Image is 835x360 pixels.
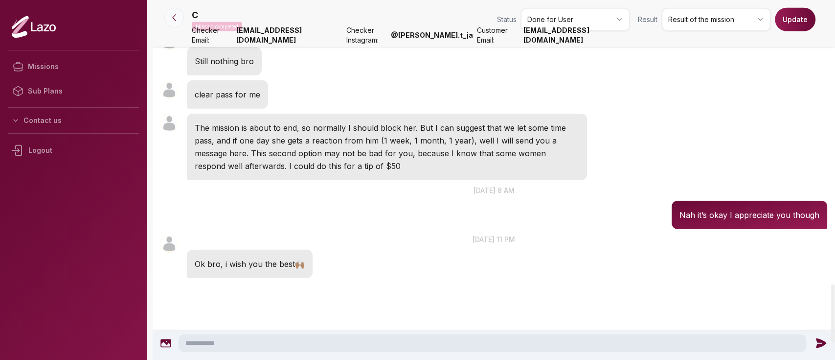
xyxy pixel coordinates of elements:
[192,25,232,45] span: Checker Email:
[523,25,630,45] strong: [EMAIL_ADDRESS][DOMAIN_NAME]
[346,25,387,45] span: Checker Instagram:
[160,115,178,132] img: User avatar
[638,15,657,24] span: Result
[195,121,579,172] p: The mission is about to end, so normally I should block her. But I can suggest that we let some t...
[8,112,139,129] button: Contact us
[477,25,520,45] span: Customer Email:
[8,79,139,103] a: Sub Plans
[8,138,139,163] div: Logout
[160,81,178,99] img: User avatar
[195,55,254,68] p: Still nothing bro
[195,258,305,270] p: Ok bro, i wish you the best🙌🏽
[679,209,819,221] p: Nah it’s okay I appreciate you though
[497,15,517,24] span: Status
[775,8,815,31] button: Update
[192,22,242,31] p: Mission completed
[8,54,139,79] a: Missions
[153,234,835,244] p: [DATE] 11 pm
[192,8,198,22] p: C
[195,88,260,101] p: clear pass for me
[391,30,473,40] strong: @ [PERSON_NAME].t_ja
[236,25,342,45] strong: [EMAIL_ADDRESS][DOMAIN_NAME]
[153,185,835,195] p: [DATE] 8 am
